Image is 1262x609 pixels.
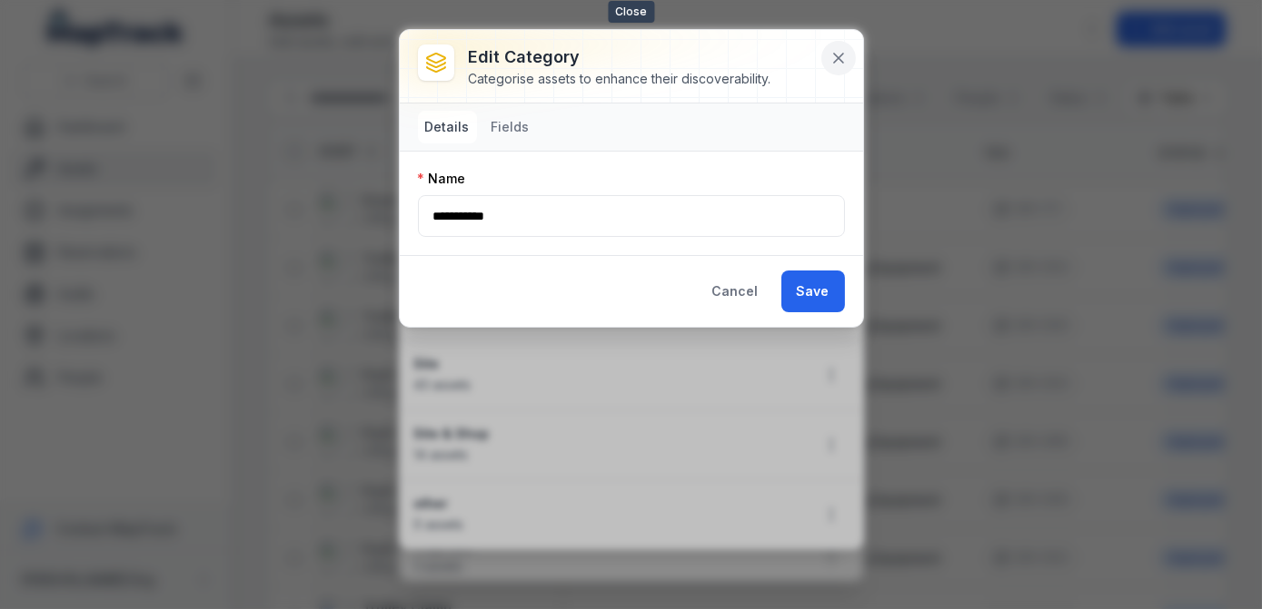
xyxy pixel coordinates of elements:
[469,70,771,88] div: Categorise assets to enhance their discoverability.
[418,111,477,143] button: Details
[697,270,774,312] button: Cancel
[469,44,771,70] h3: Edit category
[484,111,537,143] button: Fields
[781,270,845,312] button: Save
[418,170,466,188] label: Name
[608,1,654,23] span: Close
